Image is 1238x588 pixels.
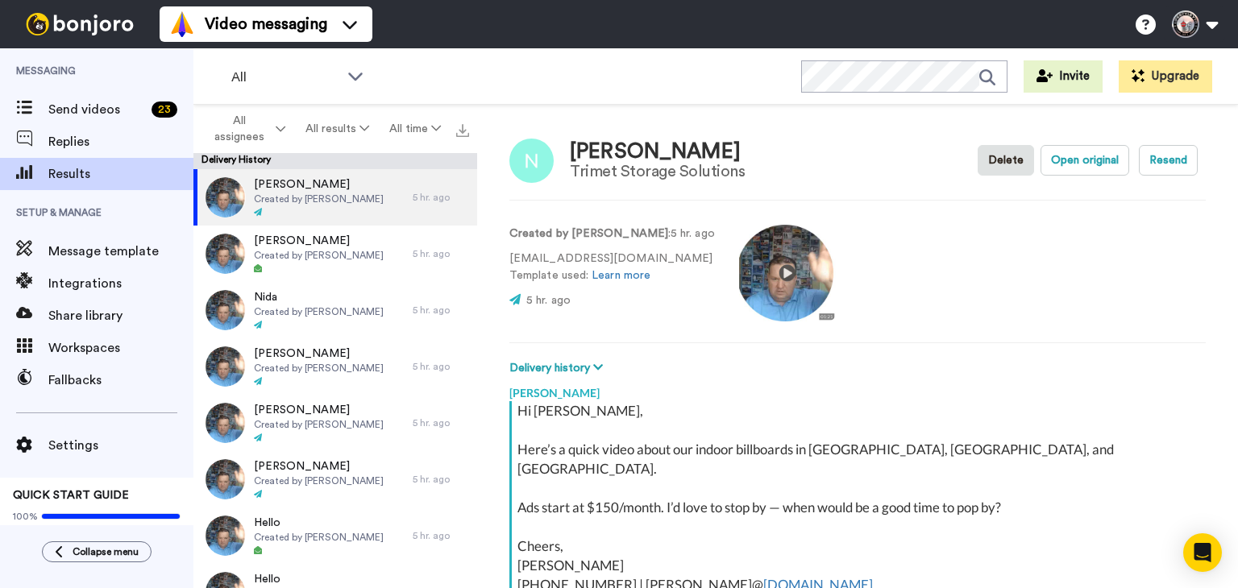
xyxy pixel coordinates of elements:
div: 5 hr. ago [413,360,469,373]
span: Nida [254,289,384,305]
p: [EMAIL_ADDRESS][DOMAIN_NAME] Template used: [509,251,715,284]
div: 5 hr. ago [413,416,469,429]
img: export.svg [456,124,469,137]
span: Created by [PERSON_NAME] [254,249,384,262]
img: f08c7ad5-77bd-47a4-9ea3-ec562653084d-thumb.jpg [206,290,246,330]
div: Open Intercom Messenger [1183,533,1222,572]
span: [PERSON_NAME] [254,176,384,193]
img: vm-color.svg [169,11,195,37]
button: All results [295,114,379,143]
span: Fallbacks [48,371,193,390]
button: Delete [978,145,1034,176]
div: [PERSON_NAME] [570,140,745,164]
img: 83dd54b1-8acd-4d75-b236-a997dfbc6360-thumb.jpg [206,459,246,499]
img: bj-logo-header-white.svg [19,13,140,35]
a: [PERSON_NAME]Created by [PERSON_NAME]5 hr. ago [193,451,477,507]
span: [PERSON_NAME] [254,402,384,418]
div: 5 hr. ago [413,529,469,542]
span: Replies [48,132,193,151]
strong: Created by [PERSON_NAME] [509,228,668,239]
span: All [231,68,339,87]
div: 23 [152,101,177,118]
span: All assignees [207,113,272,145]
div: 5 hr. ago [413,304,469,317]
div: 5 hr. ago [413,473,469,486]
button: Upgrade [1119,60,1212,93]
span: Hello [254,571,384,587]
a: [PERSON_NAME]Created by [PERSON_NAME]5 hr. ago [193,226,477,282]
span: Created by [PERSON_NAME] [254,474,384,487]
span: Collapse menu [73,545,139,558]
span: 100% [13,510,38,523]
span: [PERSON_NAME] [254,458,384,474]
a: Learn more [592,270,650,281]
button: Collapse menu [42,541,152,562]
div: Trimet Storage Solutions [570,163,745,180]
a: [PERSON_NAME]Created by [PERSON_NAME]5 hr. ago [193,338,477,395]
a: NidaCreated by [PERSON_NAME]5 hr. ago [193,282,477,338]
div: Delivery History [193,153,477,169]
span: Workspaces [48,338,193,358]
div: 5 hr. ago [413,247,469,260]
span: Settings [48,436,193,455]
img: 43e39e2d-07de-4d8f-96ec-547810a6ba2a-thumb.jpg [206,403,246,443]
span: [PERSON_NAME] [254,233,384,249]
a: [PERSON_NAME]Created by [PERSON_NAME]5 hr. ago [193,395,477,451]
img: a092da9c-61b9-4ff3-a2ce-7879bb599091-thumb.jpg [206,346,246,387]
button: Resend [1139,145,1198,176]
span: 5 hr. ago [526,295,571,306]
span: Share library [48,306,193,325]
span: Created by [PERSON_NAME] [254,362,384,375]
img: da1e7b19-34d6-43b0-b1a8-e3f12bcf8a97-thumb.jpg [206,516,246,556]
span: Integrations [48,274,193,293]
div: [PERSON_NAME] [509,377,1206,401]
div: 5 hr. ago [413,191,469,204]
span: [PERSON_NAME] [254,346,384,362]
img: 270afda0-aa0c-42ec-991d-bd49fd96ac58-thumb.jpg [206,177,246,217]
button: All assignees [197,106,295,151]
span: Send videos [48,100,145,119]
button: Export all results that match these filters now. [451,117,474,141]
a: [PERSON_NAME]Created by [PERSON_NAME]5 hr. ago [193,169,477,226]
span: Created by [PERSON_NAME] [254,531,384,544]
button: All time [380,114,451,143]
span: Created by [PERSON_NAME] [254,305,384,318]
span: Created by [PERSON_NAME] [254,418,384,431]
span: Message template [48,242,193,261]
span: Hello [254,515,384,531]
span: Video messaging [205,13,327,35]
span: QUICK START GUIDE [13,490,129,501]
button: Open original [1041,145,1129,176]
img: Image of Nadia [509,139,554,183]
p: : 5 hr. ago [509,226,715,242]
button: Invite [1024,60,1103,93]
button: Delivery history [509,359,608,377]
span: Results [48,164,193,184]
a: HelloCreated by [PERSON_NAME]5 hr. ago [193,507,477,564]
img: 1d342043-b533-48bf-b7dc-1344dbe32f84-thumb.jpg [206,234,246,274]
span: Created by [PERSON_NAME] [254,193,384,205]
